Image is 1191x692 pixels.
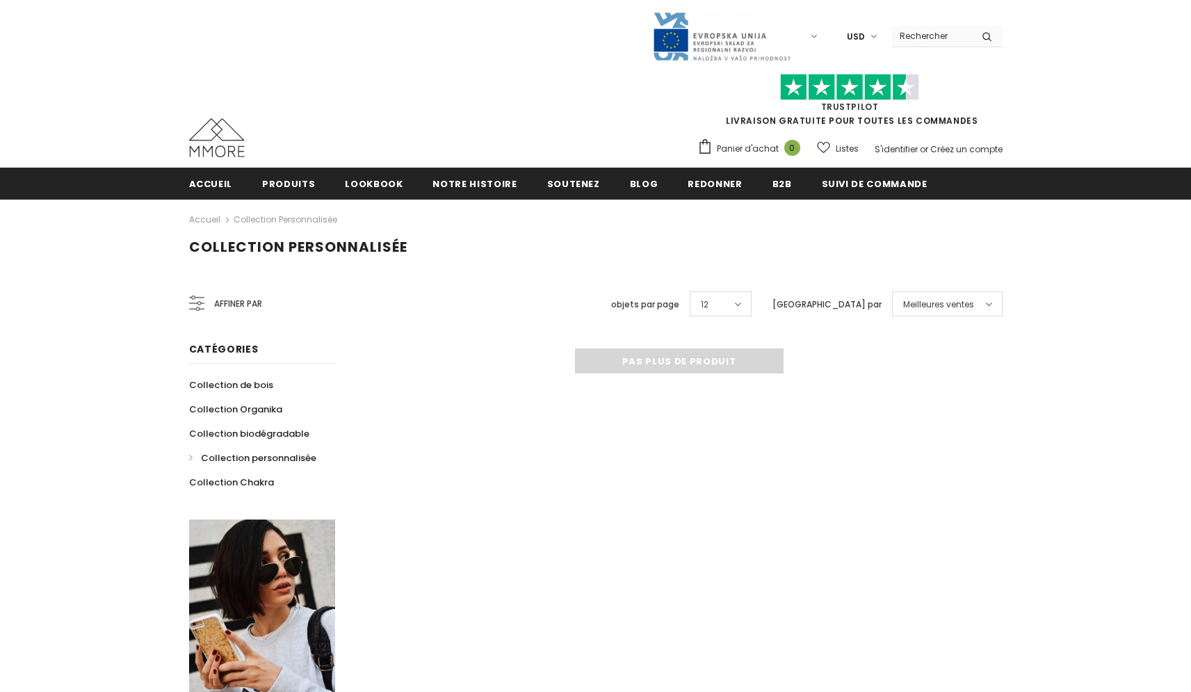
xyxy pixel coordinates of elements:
a: Collection biodégradable [189,421,309,446]
span: USD [847,30,865,44]
a: Collection de bois [189,373,273,397]
span: Collection Chakra [189,476,274,489]
img: Cas MMORE [189,118,245,157]
a: Panier d'achat 0 [697,138,807,159]
span: Collection Organika [189,403,282,416]
span: Listes [836,142,859,156]
a: Produits [262,168,315,199]
span: Lookbook [345,177,403,191]
span: Affiner par [214,296,262,312]
span: 12 [701,298,708,312]
a: Notre histoire [432,168,517,199]
a: S'identifier [875,143,918,155]
span: Accueil [189,177,233,191]
span: Collection de bois [189,378,273,392]
span: Collection personnalisée [201,451,316,465]
a: Collection Chakra [189,470,274,494]
a: Collection personnalisée [234,214,337,225]
a: B2B [772,168,792,199]
a: Accueil [189,168,233,199]
img: Javni Razpis [652,11,791,62]
a: Accueil [189,211,220,228]
a: Collection Organika [189,397,282,421]
span: Produits [262,177,315,191]
span: B2B [772,177,792,191]
span: Blog [630,177,658,191]
span: Catégories [189,342,259,356]
img: Faites confiance aux étoiles pilotes [780,74,919,101]
span: Redonner [688,177,742,191]
a: Javni Razpis [652,30,791,42]
label: [GEOGRAPHIC_DATA] par [772,298,882,312]
a: Lookbook [345,168,403,199]
a: TrustPilot [821,101,879,113]
span: Panier d'achat [717,142,779,156]
span: LIVRAISON GRATUITE POUR TOUTES LES COMMANDES [697,80,1003,127]
span: Meilleures ventes [903,298,974,312]
span: Suivi de commande [822,177,927,191]
a: Collection personnalisée [189,446,316,470]
span: Notre histoire [432,177,517,191]
label: objets par page [611,298,679,312]
a: Redonner [688,168,742,199]
span: soutenez [547,177,600,191]
a: soutenez [547,168,600,199]
a: Suivi de commande [822,168,927,199]
a: Blog [630,168,658,199]
span: or [920,143,928,155]
span: Collection biodégradable [189,427,309,440]
a: Listes [817,136,859,161]
span: 0 [784,140,800,156]
a: Créez un compte [930,143,1003,155]
span: Collection personnalisée [189,237,407,257]
input: Search Site [891,26,971,46]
